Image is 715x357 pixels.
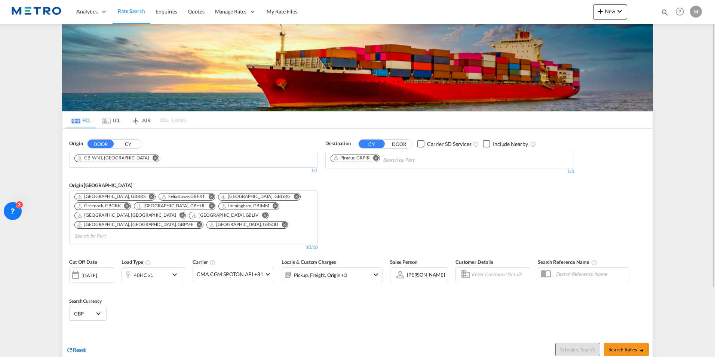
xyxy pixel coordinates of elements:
[148,155,159,162] button: Remove
[359,140,385,148] button: CY
[156,8,177,15] span: Enquiries
[96,112,126,128] md-tab-item: LCL
[193,259,216,265] span: Carrier
[122,267,185,282] div: 40HC x1icon-chevron-down
[69,259,97,265] span: Cut Off Date
[76,8,98,15] span: Analytics
[191,212,260,219] div: Press delete to remove this chip.
[77,203,121,209] div: Greenock, GBGRK
[221,193,292,200] div: Press delete to remove this chip.
[282,267,383,282] div: Pickup Freight Origin Origin Custom Destination Factory Stuffingicon-chevron-down
[209,222,280,228] div: Press delete to remove this chip.
[144,193,155,201] button: Remove
[136,203,207,209] div: Press delete to remove this chip.
[209,222,279,228] div: Southampton, GBSOU
[204,203,215,210] button: Remove
[386,140,412,148] button: DOOR
[69,298,102,304] span: Search Currency
[203,193,215,201] button: Remove
[77,193,145,200] div: Bristol, GBBRS
[289,193,300,201] button: Remove
[383,154,454,166] input: Chips input.
[77,212,176,219] div: London Gateway Port, GBLGP
[170,270,183,279] md-icon: icon-chevron-down
[639,348,644,353] md-icon: icon-arrow-right
[406,269,446,280] md-select: Sales Person: Marcel Thomas
[455,259,493,265] span: Customer Details
[69,168,318,174] div: 1/1
[73,308,102,319] md-select: Select Currency: £ GBPUnited Kingdom Pound
[221,203,269,209] div: Immingham, GBIMM
[69,182,132,188] span: Origin [GEOGRAPHIC_DATA]
[197,271,263,278] span: CMA CGM SPOTON API +81
[427,140,472,148] div: Carrier SD Services
[530,141,536,147] md-icon: Unchecked: Ignores neighbouring ports when fetching rates.Checked : Includes neighbouring ports w...
[282,259,336,265] span: Locals & Custom Charges
[615,7,624,16] md-icon: icon-chevron-down
[221,203,270,209] div: Press delete to remove this chip.
[69,282,75,292] md-datepicker: Select
[69,140,83,147] span: Origin
[294,270,347,280] div: Pickup Freight Origin Origin Custom Destination Factory Stuffing
[66,112,186,128] md-pagination-wrapper: Use the left and right arrow keys to navigate between tabs
[145,260,151,266] md-icon: icon-information-outline
[333,155,371,161] div: Press delete to remove this chip.
[329,152,457,166] md-chips-wrap: Chips container. Use arrow keys to select chips.
[596,8,624,14] span: New
[119,203,131,210] button: Remove
[673,5,686,18] span: Help
[77,222,195,228] div: Press delete to remove this chip.
[267,8,297,15] span: My Rate Files
[62,24,653,111] img: LCL+%26+FCL+BACKGROUND.png
[390,259,417,265] span: Sales Person
[115,140,141,148] button: CY
[66,112,96,128] md-tab-item: FCL
[77,212,177,219] div: Press delete to remove this chip.
[538,259,597,265] span: Search Reference Name
[118,8,145,14] span: Rate Search
[74,310,95,317] span: GBP
[192,222,203,229] button: Remove
[77,155,151,161] div: Press delete to remove this chip.
[257,212,268,220] button: Remove
[221,193,291,200] div: Grangemouth, GBGRG
[608,347,644,353] span: Search Rates
[552,268,629,280] input: Search Reference Name
[325,168,574,175] div: 1/3
[306,244,318,251] div: 10/10
[73,347,86,353] span: Reset
[268,203,279,210] button: Remove
[66,346,86,354] div: icon-refreshReset
[555,343,600,356] button: Note: By default Schedule search will only considerorigin ports, destination ports and cut off da...
[69,267,114,283] div: [DATE]
[74,230,145,242] input: Search by Port
[368,155,380,162] button: Remove
[88,140,114,148] button: DOOR
[371,270,380,279] md-icon: icon-chevron-down
[161,193,206,200] div: Press delete to remove this chip.
[473,141,479,147] md-icon: Unchecked: Search for CY (Container Yard) services for all selected carriers.Checked : Search for...
[673,5,690,19] div: Help
[161,193,205,200] div: Felixstowe, GBFXT
[591,260,597,266] md-icon: Your search will be saved by the below given name
[77,155,149,161] div: GB-WN1, Wigan
[596,7,605,16] md-icon: icon-plus 400-fg
[77,203,122,209] div: Press delete to remove this chip.
[134,270,153,280] div: 40HC x1
[11,3,62,20] img: 25181f208a6c11efa6aa1bf80d4cef53.png
[690,6,702,18] div: M
[604,343,649,356] button: Search Ratesicon-arrow-right
[277,222,288,229] button: Remove
[73,152,165,165] md-chips-wrap: Chips container. Use arrow keys to select chips.
[122,259,151,265] span: Load Type
[407,272,445,278] div: [PERSON_NAME]
[73,191,314,242] md-chips-wrap: Chips container. Use arrow keys to select chips.
[126,112,156,128] md-tab-item: AIR
[472,269,528,280] input: Enter Customer Details
[82,272,97,279] div: [DATE]
[66,347,73,353] md-icon: icon-refresh
[661,8,669,16] md-icon: icon-magnify
[174,212,185,220] button: Remove
[77,193,147,200] div: Press delete to remove this chip.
